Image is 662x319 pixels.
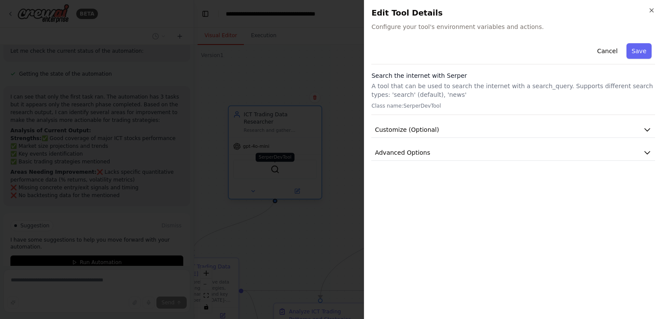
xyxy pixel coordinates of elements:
p: Class name: SerperDevTool [371,102,655,109]
h2: Edit Tool Details [371,7,655,19]
span: Customize (Optional) [375,125,439,134]
span: Advanced Options [375,148,430,157]
span: Configure your tool's environment variables and actions. [371,22,655,31]
button: Cancel [592,43,623,59]
p: A tool that can be used to search the internet with a search_query. Supports different search typ... [371,82,655,99]
button: Save [626,43,652,59]
button: Advanced Options [371,145,655,161]
button: Customize (Optional) [371,122,655,138]
h3: Search the internet with Serper [371,71,655,80]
